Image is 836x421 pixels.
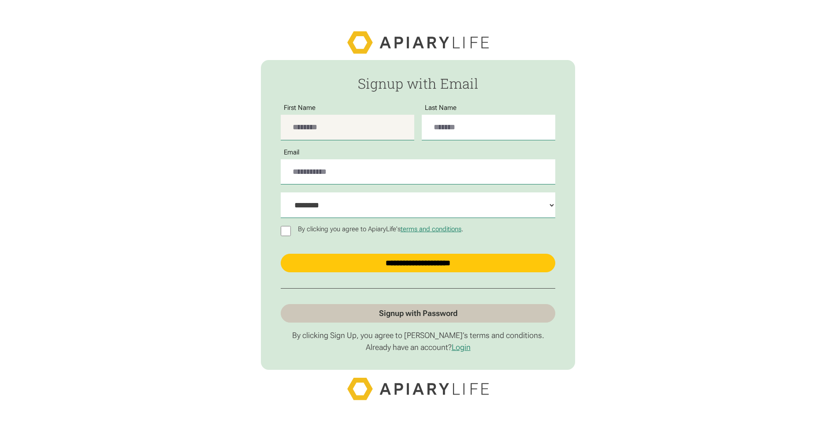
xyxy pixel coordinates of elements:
[281,304,555,323] a: Signup with Password
[295,226,466,233] p: By clicking you agree to ApiaryLife's .
[452,342,471,352] a: Login
[401,225,461,233] a: terms and conditions
[281,104,319,112] label: First Name
[281,331,555,340] p: By clicking Sign Up, you agree to [PERSON_NAME]’s terms and conditions.
[422,104,460,112] label: Last Name
[281,342,555,352] p: Already have an account?
[281,149,302,156] label: Email
[261,60,575,370] form: Passwordless Signup
[281,76,555,91] h2: Signup with Email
